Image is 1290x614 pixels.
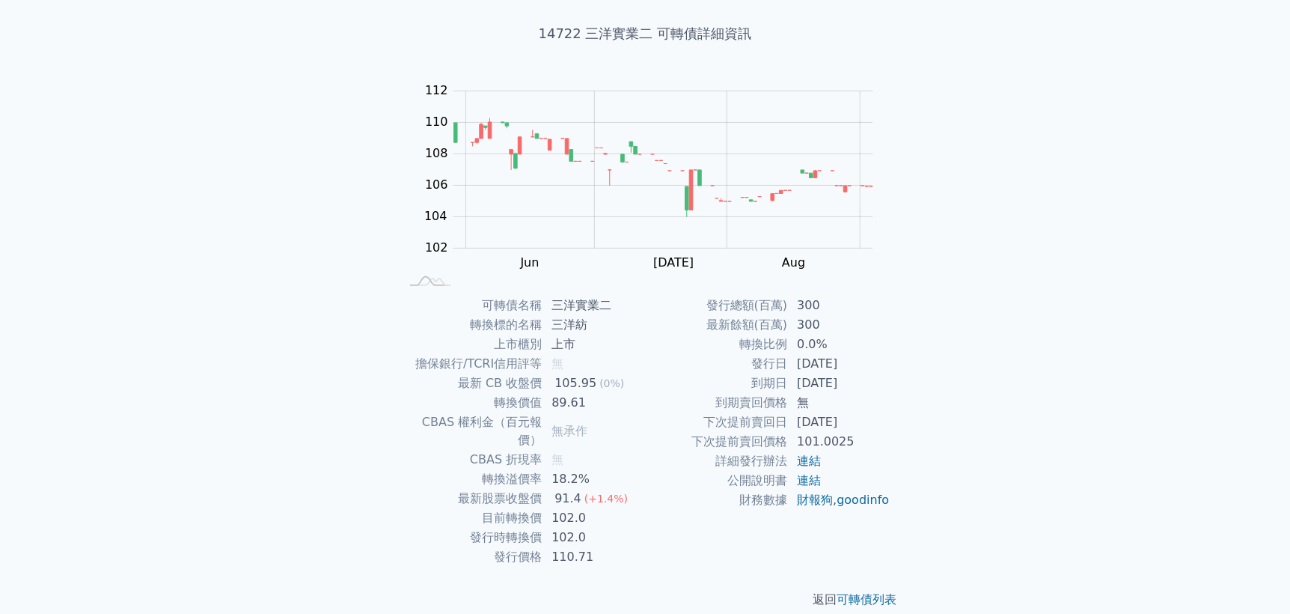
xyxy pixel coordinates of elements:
[837,493,889,507] a: goodinfo
[400,413,542,450] td: CBAS 權利金（百元報價）
[400,450,542,469] td: CBAS 折現率
[400,547,542,567] td: 發行價格
[584,493,628,505] span: (+1.4%)
[542,469,645,489] td: 18.2%
[400,354,542,374] td: 擔保銀行/TCRI信用評等
[400,393,542,413] td: 轉換價值
[653,256,694,270] tspan: [DATE]
[788,296,890,315] td: 300
[645,413,788,432] td: 下次提前賣回日
[645,452,788,471] td: 詳細發行辦法
[797,454,821,468] a: 連結
[542,315,645,335] td: 三洋紡
[400,374,542,393] td: 最新 CB 收盤價
[520,256,539,270] tspan: Jun
[542,296,645,315] td: 三洋實業二
[551,452,563,466] span: 無
[542,547,645,567] td: 110.71
[425,147,448,161] tspan: 108
[645,354,788,374] td: 發行日
[551,424,587,438] span: 無承作
[797,473,821,487] a: 連結
[645,393,788,413] td: 到期賣回價格
[782,256,805,270] tspan: Aug
[425,115,448,130] tspan: 110
[400,296,542,315] td: 可轉債名稱
[542,508,645,528] td: 102.0
[788,354,890,374] td: [DATE]
[551,490,584,508] div: 91.4
[400,315,542,335] td: 轉換標的名稱
[645,374,788,393] td: 到期日
[551,374,599,392] div: 105.95
[599,377,624,389] span: (0%)
[645,315,788,335] td: 最新餘額(百萬)
[788,393,890,413] td: 無
[417,84,896,270] g: Chart
[645,471,788,490] td: 公開說明書
[788,374,890,393] td: [DATE]
[645,490,788,510] td: 財務數據
[645,335,788,354] td: 轉換比例
[797,493,833,507] a: 財報狗
[788,432,890,452] td: 101.0025
[425,84,448,98] tspan: 112
[837,592,896,607] a: 可轉債列表
[425,178,448,192] tspan: 106
[788,490,890,510] td: ,
[788,413,890,432] td: [DATE]
[400,528,542,547] td: 發行時轉換價
[788,335,890,354] td: 0.0%
[424,210,447,224] tspan: 104
[400,489,542,508] td: 最新股票收盤價
[542,528,645,547] td: 102.0
[400,508,542,528] td: 目前轉換價
[542,393,645,413] td: 89.61
[542,335,645,354] td: 上市
[400,335,542,354] td: 上市櫃別
[645,432,788,452] td: 下次提前賣回價格
[551,356,563,371] span: 無
[645,296,788,315] td: 發行總額(百萬)
[382,591,908,609] p: 返回
[400,469,542,489] td: 轉換溢價率
[425,241,448,255] tspan: 102
[382,23,908,44] h1: 14722 三洋實業二 可轉債詳細資訊
[788,315,890,335] td: 300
